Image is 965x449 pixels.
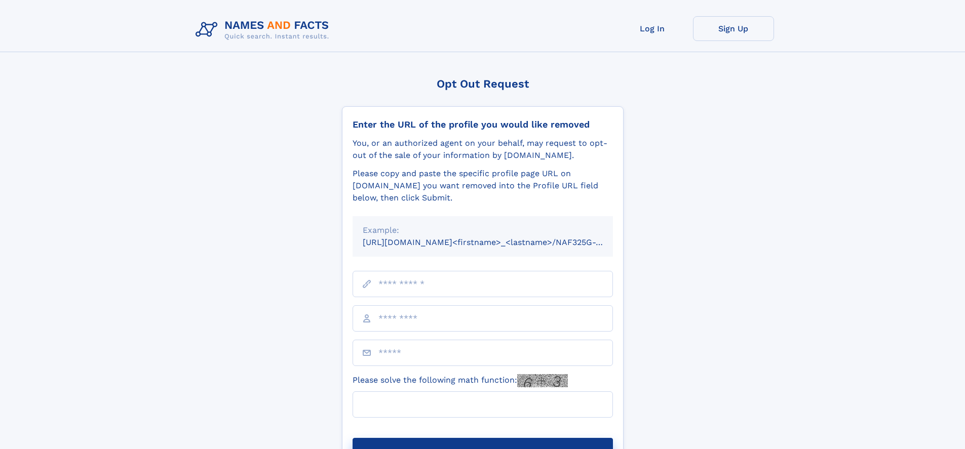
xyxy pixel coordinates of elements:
[342,77,624,90] div: Opt Out Request
[693,16,774,41] a: Sign Up
[353,137,613,161] div: You, or an authorized agent on your behalf, may request to opt-out of the sale of your informatio...
[363,224,603,236] div: Example:
[363,237,632,247] small: [URL][DOMAIN_NAME]<firstname>_<lastname>/NAF325G-xxxxxxxx
[353,168,613,204] div: Please copy and paste the specific profile page URL on [DOMAIN_NAME] you want removed into the Pr...
[353,374,568,387] label: Please solve the following math function:
[612,16,693,41] a: Log In
[191,16,337,44] img: Logo Names and Facts
[353,119,613,130] div: Enter the URL of the profile you would like removed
